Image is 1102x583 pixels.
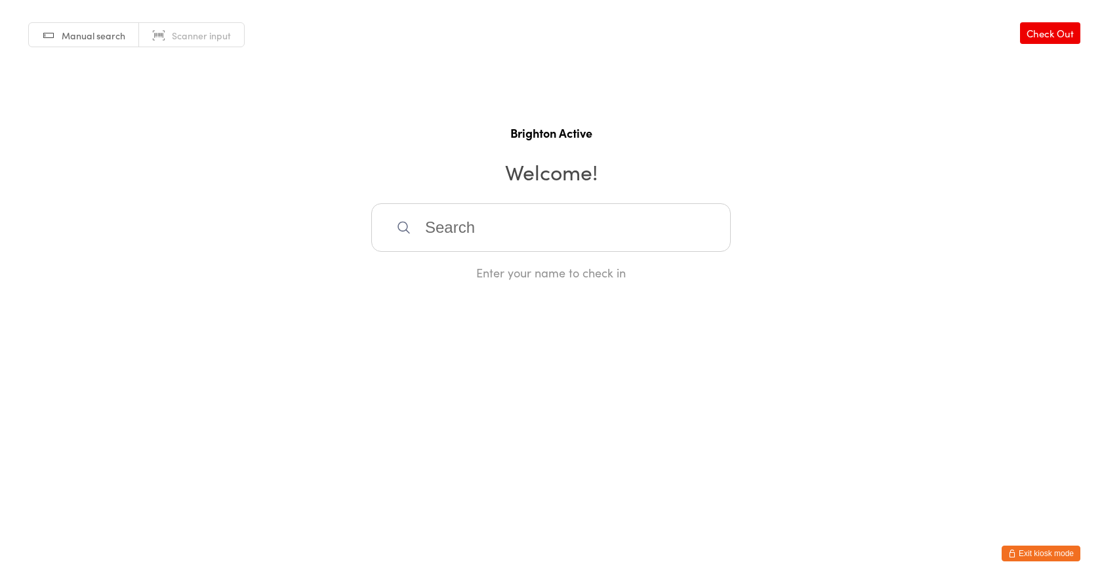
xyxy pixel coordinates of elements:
button: Exit kiosk mode [1002,546,1080,561]
div: Enter your name to check in [371,264,731,281]
h1: Brighton Active [13,125,1089,141]
span: Scanner input [172,29,231,42]
a: Check Out [1020,22,1080,44]
input: Search [371,203,731,252]
span: Manual search [62,29,125,42]
h2: Welcome! [13,157,1089,186]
